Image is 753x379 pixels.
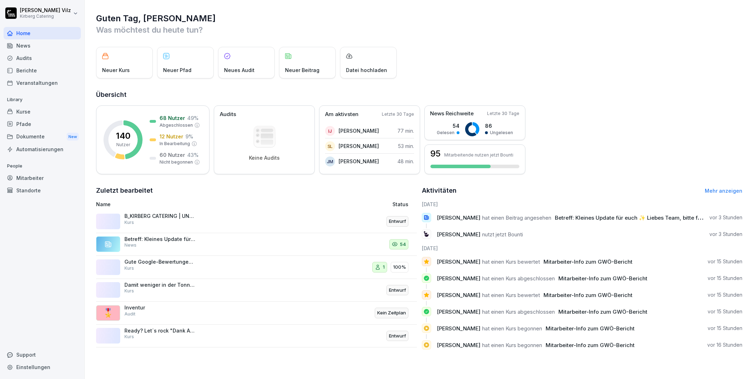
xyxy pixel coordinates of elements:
p: B_KIRBERG CATERING | UNESTABLISHED SINCE [DATE] [124,213,195,219]
p: Kurs [124,265,134,271]
p: Inventur [124,304,195,311]
p: Neues Audit [224,66,255,74]
span: [PERSON_NAME] [437,231,480,238]
p: Ungelesen [490,130,513,136]
span: Mitarbeiter-Info zum GWÖ-Bericht [546,342,635,348]
h2: Zuletzt bearbeitet [96,186,417,196]
span: hat einen Kurs begonnen [482,342,542,348]
p: [PERSON_NAME] Vilz [20,7,71,13]
h6: [DATE] [422,245,743,252]
p: 12 Nutzer [160,133,183,140]
p: 9 % [185,133,193,140]
p: [PERSON_NAME] [339,158,379,165]
a: Ready? Let´s rock "Dank Augusta"KursEntwurf [96,325,417,348]
p: Datei hochladen [346,66,387,74]
a: Damit weniger in der Tonne landet...KursEntwurf [96,279,417,302]
p: Name [96,201,299,208]
p: Library [4,94,81,105]
p: Kurs [124,288,134,294]
p: vor 15 Stunden [708,291,742,298]
p: vor 15 Stunden [708,275,742,282]
p: Abgeschlossen [160,122,193,128]
p: 60 Nutzer [160,151,185,159]
p: 68 Nutzer [160,114,185,122]
span: hat einen Kurs begonnen [482,325,542,332]
h2: Aktivitäten [422,186,457,196]
p: 53 min. [398,142,414,150]
p: Gute Google-Bewertungen erhalten 🌟 [124,259,195,265]
span: Mitarbeiter-Info zum GWÖ-Bericht [546,325,635,332]
a: DokumenteNew [4,130,81,143]
h2: Übersicht [96,90,742,100]
div: New [67,133,79,141]
p: Neuer Kurs [102,66,130,74]
div: News [4,39,81,52]
h3: 95 [430,149,441,158]
a: 🎖️InventurAuditKein Zeitplan [96,302,417,325]
span: hat einen Kurs bewertet [482,258,540,265]
p: Am aktivsten [325,110,358,119]
p: vor 15 Stunden [708,308,742,315]
span: [PERSON_NAME] [437,308,480,315]
p: 43 % [187,151,199,159]
a: Einstellungen [4,361,81,373]
p: Letzte 30 Tage [487,110,519,117]
p: People [4,160,81,172]
span: nutzt jetzt Bounti [482,231,523,238]
p: Damit weniger in der Tonne landet... [124,282,195,288]
p: Betreff: Kleines Update für euch ✨ Liebes Team, bitte führt kurz ein Bounti-Update durch – so kön... [124,236,195,242]
p: [PERSON_NAME] [339,127,379,134]
p: Nutzer [116,142,130,148]
span: hat einen Kurs abgeschlossen [482,308,555,315]
span: [PERSON_NAME] [437,258,480,265]
p: Neuer Beitrag [285,66,319,74]
p: Kirberg Catering [20,14,71,19]
span: Mitarbeiter-Info zum GWÖ-Bericht [558,275,647,282]
p: vor 3 Stunden [709,231,742,238]
p: 77 min. [397,127,414,134]
p: 48 min. [397,158,414,165]
a: Berichte [4,64,81,77]
div: JM [325,156,335,166]
p: Audit [124,311,135,317]
p: Neuer Pfad [163,66,191,74]
span: Mitarbeiter-Info zum GWÖ-Bericht [558,308,647,315]
p: 100% [393,264,406,271]
span: hat einen Kurs bewertet [482,292,540,298]
p: Status [392,201,408,208]
p: vor 16 Stunden [707,341,742,348]
a: Pfade [4,118,81,130]
p: vor 15 Stunden [708,258,742,265]
h6: [DATE] [422,201,743,208]
p: 140 [116,132,130,140]
p: 86 [485,122,513,130]
p: vor 3 Stunden [709,214,742,221]
span: Mitarbeiter-Info zum GWÖ-Bericht [543,258,632,265]
p: 1 [383,264,385,271]
h1: Guten Tag, [PERSON_NAME] [96,13,742,24]
div: Dokumente [4,130,81,143]
p: Kein Zeitplan [377,309,406,317]
a: Audits [4,52,81,64]
div: Kurse [4,105,81,118]
a: Gute Google-Bewertungen erhalten 🌟Kurs1100% [96,256,417,279]
p: Gelesen [437,130,454,136]
a: B_KIRBERG CATERING | UNESTABLISHED SINCE [DATE]KursEntwurf [96,210,417,233]
p: Ready? Let´s rock "Dank Augusta" [124,328,195,334]
p: Was möchtest du heute tun? [96,24,742,35]
p: Letzte 30 Tage [382,111,414,117]
span: [PERSON_NAME] [437,214,480,221]
p: Nicht begonnen [160,159,193,165]
p: News [124,242,136,248]
p: Entwurf [389,287,406,294]
a: Betreff: Kleines Update für euch ✨ Liebes Team, bitte führt kurz ein Bounti-Update durch – so kön... [96,233,417,256]
p: vor 15 Stunden [708,325,742,332]
div: IJ [325,126,335,136]
span: [PERSON_NAME] [437,292,480,298]
div: Automatisierungen [4,143,81,155]
div: Veranstaltungen [4,77,81,89]
div: Support [4,348,81,361]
